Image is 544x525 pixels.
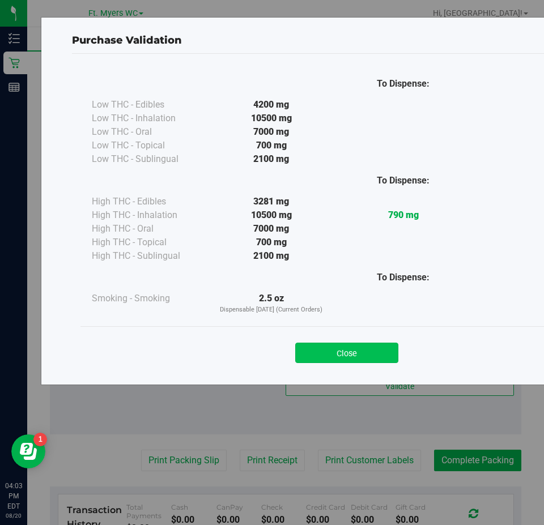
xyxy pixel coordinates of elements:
[205,208,337,222] div: 10500 mg
[205,249,337,263] div: 2100 mg
[337,174,469,187] div: To Dispense:
[92,222,205,236] div: High THC - Oral
[205,139,337,152] div: 700 mg
[92,292,205,305] div: Smoking - Smoking
[337,77,469,91] div: To Dispense:
[205,98,337,112] div: 4200 mg
[11,434,45,468] iframe: Resource center
[92,236,205,249] div: High THC - Topical
[72,34,182,46] span: Purchase Validation
[205,112,337,125] div: 10500 mg
[33,433,47,446] iframe: Resource center unread badge
[92,139,205,152] div: Low THC - Topical
[388,210,419,220] strong: 790 mg
[92,125,205,139] div: Low THC - Oral
[205,195,337,208] div: 3281 mg
[92,98,205,112] div: Low THC - Edibles
[205,152,337,166] div: 2100 mg
[92,195,205,208] div: High THC - Edibles
[92,152,205,166] div: Low THC - Sublingual
[92,249,205,263] div: High THC - Sublingual
[205,125,337,139] div: 7000 mg
[205,305,337,315] p: Dispensable [DATE] (Current Orders)
[92,208,205,222] div: High THC - Inhalation
[295,343,398,363] button: Close
[205,236,337,249] div: 700 mg
[92,112,205,125] div: Low THC - Inhalation
[337,271,469,284] div: To Dispense:
[205,292,337,315] div: 2.5 oz
[205,222,337,236] div: 7000 mg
